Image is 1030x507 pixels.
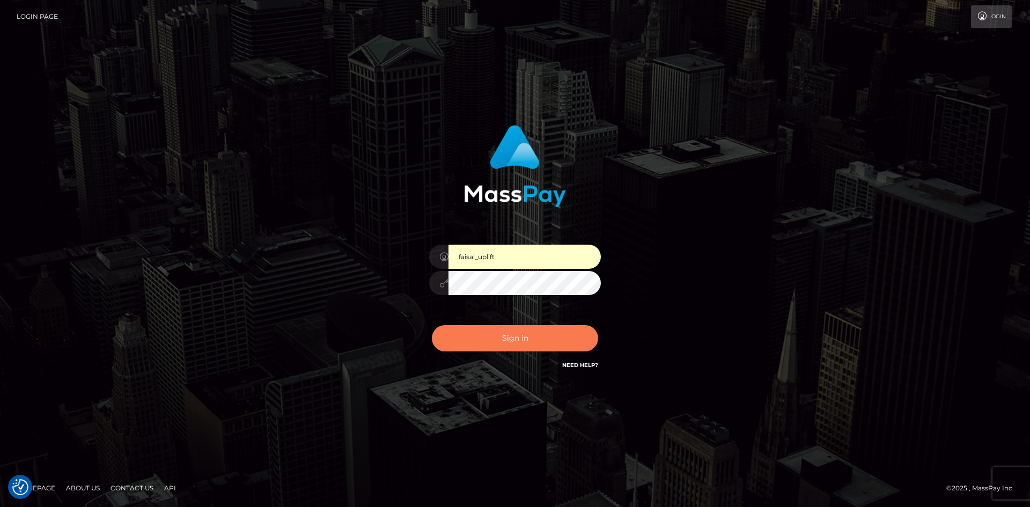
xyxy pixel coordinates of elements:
div: © 2025 , MassPay Inc. [946,482,1022,494]
a: API [160,480,180,496]
a: Need Help? [562,362,598,369]
img: MassPay Login [464,125,566,207]
a: Homepage [12,480,60,496]
button: Sign in [432,325,598,351]
a: Contact Us [106,480,158,496]
a: About Us [62,480,104,496]
img: Revisit consent button [12,479,28,495]
a: Login [971,5,1012,28]
input: Username... [448,245,601,269]
button: Consent Preferences [12,479,28,495]
a: Login Page [17,5,58,28]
